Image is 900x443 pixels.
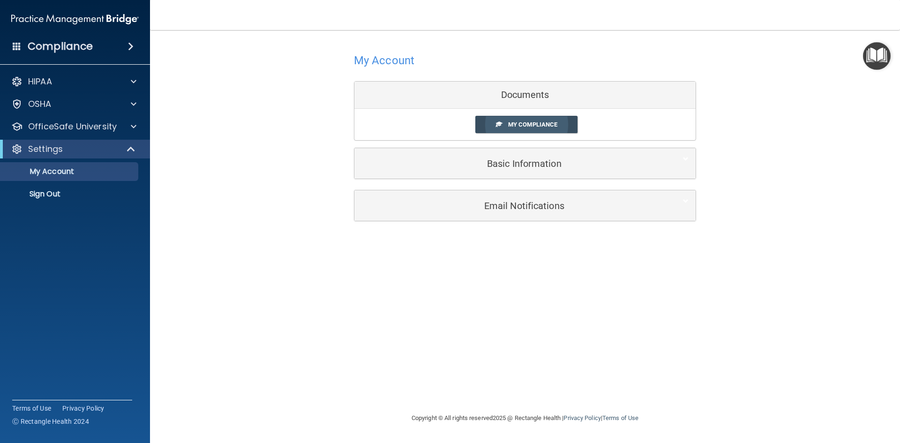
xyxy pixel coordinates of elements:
[361,201,660,211] h5: Email Notifications
[28,40,93,53] h4: Compliance
[62,404,105,413] a: Privacy Policy
[12,404,51,413] a: Terms of Use
[354,82,696,109] div: Documents
[11,143,136,155] a: Settings
[361,195,689,216] a: Email Notifications
[361,158,660,169] h5: Basic Information
[28,76,52,87] p: HIPAA
[354,403,696,433] div: Copyright © All rights reserved 2025 @ Rectangle Health | |
[12,417,89,426] span: Ⓒ Rectangle Health 2024
[11,121,136,132] a: OfficeSafe University
[361,153,689,174] a: Basic Information
[508,121,557,128] span: My Compliance
[11,76,136,87] a: HIPAA
[354,54,414,67] h4: My Account
[28,98,52,110] p: OSHA
[6,189,134,199] p: Sign Out
[563,414,600,421] a: Privacy Policy
[28,143,63,155] p: Settings
[863,42,891,70] button: Open Resource Center
[11,10,139,29] img: PMB logo
[602,414,638,421] a: Terms of Use
[11,98,136,110] a: OSHA
[28,121,117,132] p: OfficeSafe University
[6,167,134,176] p: My Account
